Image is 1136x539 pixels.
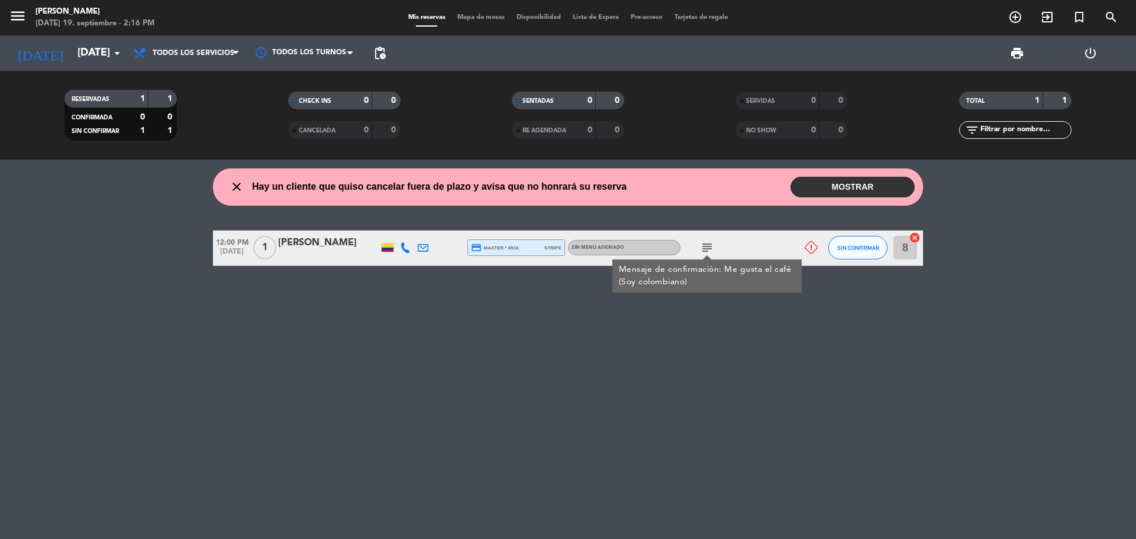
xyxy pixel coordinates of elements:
span: [DATE] [213,248,251,261]
i: turned_in_not [1072,10,1086,24]
span: Sin menú asignado [572,245,624,250]
i: search [1104,10,1118,24]
div: [PERSON_NAME] [35,6,154,18]
strong: 0 [364,96,369,105]
div: LOG OUT [1054,35,1127,71]
strong: 1 [1062,96,1069,105]
span: RE AGENDADA [522,128,566,134]
div: [PERSON_NAME] [278,235,379,251]
div: [DATE] 19. septiembre - 2:16 PM [35,18,154,30]
strong: 0 [615,126,622,134]
strong: 0 [391,96,398,105]
strong: 1 [140,95,145,103]
span: Todos los servicios [153,49,234,57]
span: SENTADAS [522,98,554,104]
i: exit_to_app [1040,10,1054,24]
i: filter_list [965,123,979,137]
strong: 0 [811,96,816,105]
span: Disponibilidad [511,14,567,21]
div: Mensaje de confirmación: Me gusta el café (Soy colombiano) [619,264,796,288]
img: close.png [910,233,920,243]
strong: 0 [140,113,145,121]
span: SIN CONFIRMAR [837,245,879,251]
span: Lista de Espera [567,14,625,21]
span: CANCELADA [299,128,335,134]
span: 1 [253,236,276,259]
span: CONFIRMADA [72,115,112,121]
i: subject [700,241,714,255]
span: Tarjetas de regalo [669,14,734,21]
span: Mis reservas [402,14,451,21]
span: master * 8516 [471,242,519,253]
span: 12:00 PM [213,235,251,248]
strong: 0 [167,113,175,121]
strong: 0 [838,126,845,134]
span: print [1010,46,1024,60]
span: stripe [544,244,561,252]
strong: 1 [1035,96,1040,105]
i: menu [9,7,27,25]
span: Mapa de mesas [451,14,511,21]
i: add_circle_outline [1008,10,1022,24]
span: Hay un cliente que quiso cancelar fuera de plazo y avisa que no honrará su reserva [252,179,627,194]
span: SIN CONFIRMAR [72,128,119,134]
strong: 0 [838,96,845,105]
span: NO SHOW [746,128,776,134]
i: close [230,180,244,194]
span: RESERVADAS [72,96,109,102]
button: menu [9,7,27,29]
button: MOSTRAR [790,177,915,197]
strong: 0 [364,126,369,134]
span: CHECK INS [299,98,331,104]
strong: 0 [811,126,816,134]
strong: 1 [167,95,175,103]
span: Pre-acceso [625,14,669,21]
strong: 1 [140,126,145,135]
strong: 0 [588,126,592,134]
i: arrow_drop_down [110,46,124,60]
i: credit_card [471,242,482,253]
strong: 0 [588,96,592,105]
strong: 1 [167,126,175,135]
button: SIN CONFIRMAR [828,236,887,259]
strong: 0 [391,126,398,134]
span: SERVIDAS [746,98,775,104]
i: power_settings_new [1083,46,1098,60]
span: TOTAL [966,98,985,104]
strong: 0 [615,96,622,105]
span: pending_actions [373,46,387,60]
input: Filtrar por nombre... [979,124,1071,137]
i: [DATE] [9,40,72,66]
